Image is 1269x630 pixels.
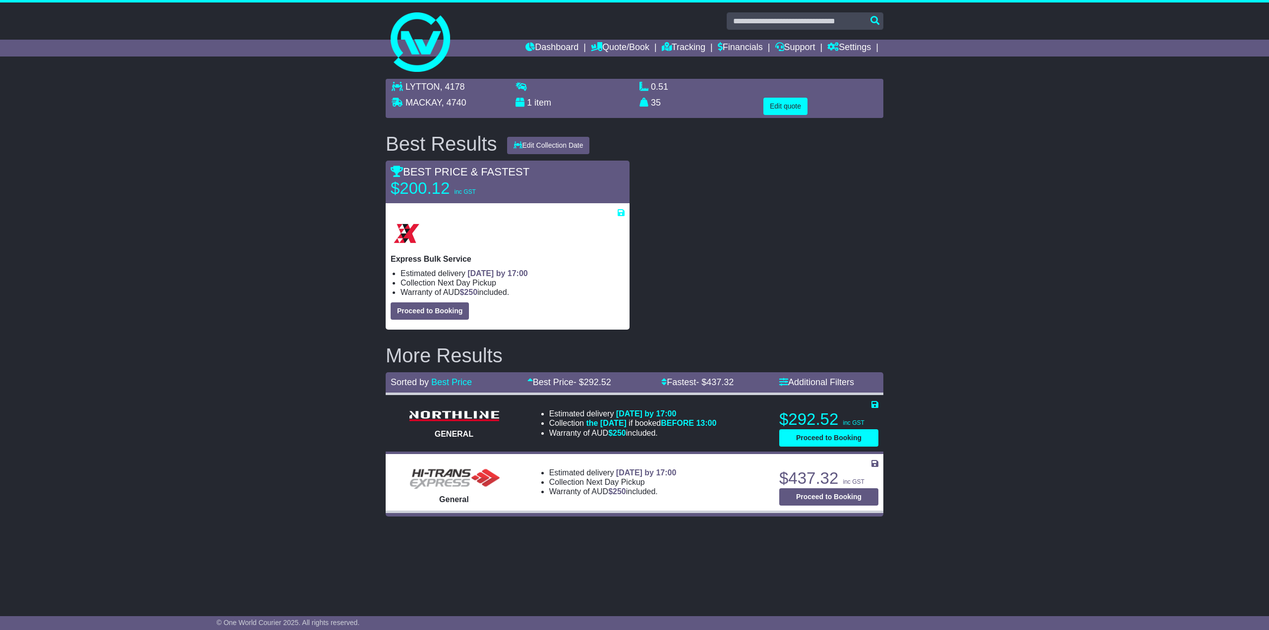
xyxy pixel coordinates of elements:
[706,377,734,387] span: 437.32
[464,288,477,296] span: 250
[386,344,883,366] h2: More Results
[775,40,815,57] a: Support
[454,188,475,195] span: inc GST
[586,419,626,427] span: the [DATE]
[661,419,694,427] span: BEFORE
[391,302,469,320] button: Proceed to Booking
[827,40,871,57] a: Settings
[613,429,626,437] span: 250
[696,377,734,387] span: - $
[404,408,504,424] img: Northline Distribution: GENERAL
[763,98,808,115] button: Edit quote
[661,377,734,387] a: Fastest- $437.32
[381,133,502,155] div: Best Results
[591,40,649,57] a: Quote/Book
[405,98,441,108] span: MACKAY
[439,495,469,504] span: General
[534,98,551,108] span: item
[525,40,578,57] a: Dashboard
[460,288,477,296] span: $
[549,428,717,438] li: Warranty of AUD included.
[779,429,878,447] button: Proceed to Booking
[405,82,440,92] span: LYTTON
[549,468,677,477] li: Estimated delivery
[507,137,590,154] button: Edit Collection Date
[391,178,515,198] p: $200.12
[574,377,611,387] span: - $
[549,418,717,428] li: Collection
[391,377,429,387] span: Sorted by
[549,409,717,418] li: Estimated delivery
[662,40,705,57] a: Tracking
[779,468,878,488] p: $437.32
[616,409,677,418] span: [DATE] by 17:00
[391,254,625,264] p: Express Bulk Service
[435,430,473,438] span: GENERAL
[391,166,529,178] span: BEST PRICE & FASTEST
[613,487,626,496] span: 250
[608,487,626,496] span: $
[608,429,626,437] span: $
[431,377,472,387] a: Best Price
[441,98,466,108] span: , 4740
[527,377,611,387] a: Best Price- $292.52
[843,419,864,426] span: inc GST
[779,377,854,387] a: Additional Filters
[584,377,611,387] span: 292.52
[696,419,716,427] span: 13:00
[467,269,528,278] span: [DATE] by 17:00
[843,478,864,485] span: inc GST
[586,478,644,486] span: Next Day Pickup
[438,279,496,287] span: Next Day Pickup
[404,460,504,490] img: HiTrans (Machship): General
[779,409,878,429] p: $292.52
[586,419,716,427] span: if booked
[718,40,763,57] a: Financials
[401,287,625,297] li: Warranty of AUD included.
[527,98,532,108] span: 1
[549,487,677,496] li: Warranty of AUD included.
[401,269,625,278] li: Estimated delivery
[391,218,422,249] img: Border Express: Express Bulk Service
[217,619,360,627] span: © One World Courier 2025. All rights reserved.
[779,488,878,506] button: Proceed to Booking
[401,278,625,287] li: Collection
[440,82,464,92] span: , 4178
[651,98,661,108] span: 35
[651,82,668,92] span: 0.51
[549,477,677,487] li: Collection
[616,468,677,477] span: [DATE] by 17:00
